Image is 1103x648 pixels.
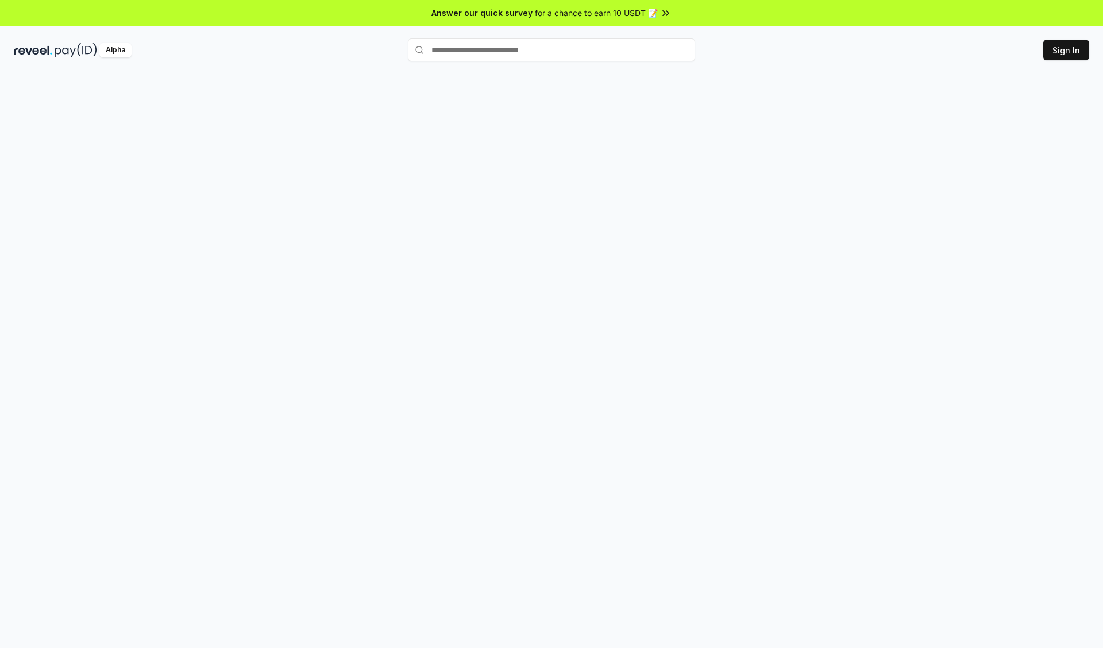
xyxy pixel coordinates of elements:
img: reveel_dark [14,43,52,57]
span: for a chance to earn 10 USDT 📝 [535,7,658,19]
div: Alpha [99,43,132,57]
img: pay_id [55,43,97,57]
span: Answer our quick survey [431,7,533,19]
button: Sign In [1043,40,1089,60]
